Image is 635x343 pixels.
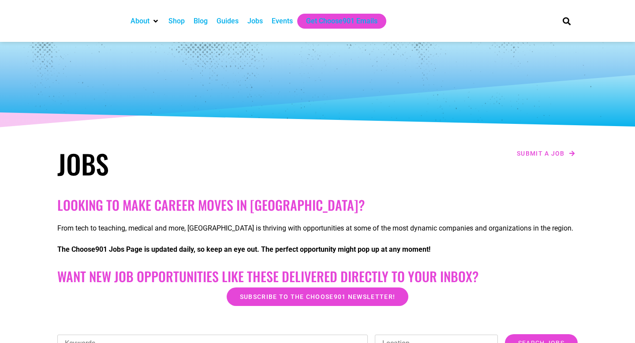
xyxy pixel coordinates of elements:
[194,16,208,26] a: Blog
[517,150,565,157] span: Submit a job
[126,14,548,29] nav: Main nav
[306,16,377,26] a: Get Choose901 Emails
[227,287,408,306] a: Subscribe to the Choose901 newsletter!
[168,16,185,26] a: Shop
[560,14,574,28] div: Search
[57,223,578,234] p: From tech to teaching, medical and more, [GEOGRAPHIC_DATA] is thriving with opportunities at some...
[131,16,149,26] a: About
[57,245,430,254] strong: The Choose901 Jobs Page is updated daily, so keep an eye out. The perfect opportunity might pop u...
[217,16,239,26] a: Guides
[240,294,395,300] span: Subscribe to the Choose901 newsletter!
[57,148,313,179] h1: Jobs
[126,14,164,29] div: About
[57,268,578,284] h2: Want New Job Opportunities like these Delivered Directly to your Inbox?
[272,16,293,26] a: Events
[247,16,263,26] a: Jobs
[57,197,578,213] h2: Looking to make career moves in [GEOGRAPHIC_DATA]?
[514,148,578,159] a: Submit a job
